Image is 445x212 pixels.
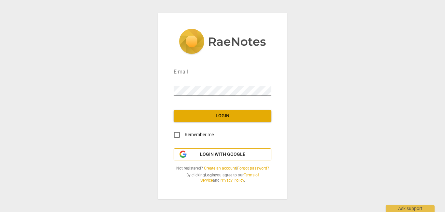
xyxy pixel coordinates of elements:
span: Remember me [185,131,214,138]
a: Terms of Service [200,173,259,183]
a: Create an account [204,166,236,171]
span: Login with Google [200,151,245,158]
img: 5ac2273c67554f335776073100b6d88f.svg [179,29,266,56]
a: Forgot password? [237,166,269,171]
button: Login with Google [174,148,271,161]
span: Login [179,113,266,119]
button: Login [174,110,271,122]
a: Privacy Policy [220,178,244,183]
b: Login [205,173,215,177]
div: Ask support [386,205,435,212]
span: Not registered? | [174,166,271,171]
span: By clicking you agree to our and . [174,172,271,183]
